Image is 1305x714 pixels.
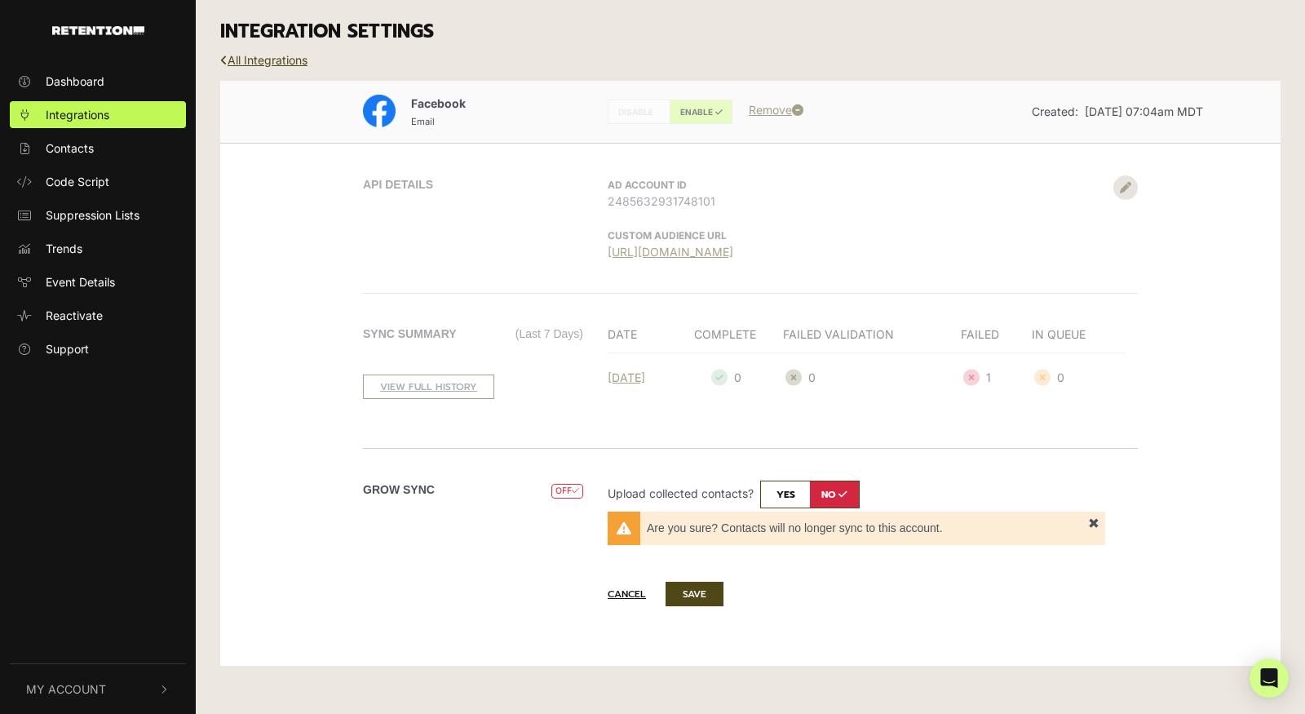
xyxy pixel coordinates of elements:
a: Dashboard [10,68,186,95]
span: Are you sure? Contacts will no longer sync to this account. [647,521,1089,535]
span: Dashboard [46,73,104,90]
div: Open Intercom Messenger [1250,659,1289,698]
small: Email [411,116,435,127]
a: Integrations [10,101,186,128]
p: Upload collected contacts? [608,481,1105,508]
span: Facebook [411,96,466,110]
span: Integrations [46,106,109,123]
span: Created: [1032,104,1078,118]
span: My Account [26,681,106,698]
span: Trends [46,240,82,257]
span: OFF [551,484,583,499]
span: Reactivate [46,307,103,324]
span: Contacts [46,140,94,157]
label: Grow Sync [363,481,435,499]
span: × [1088,517,1099,527]
span: Suppression Lists [46,206,139,224]
button: Cancel [608,583,662,605]
a: Reactivate [10,302,186,329]
a: All Integrations [220,53,307,67]
button: SAVE [666,582,723,606]
span: Code Script [46,173,109,190]
a: Code Script [10,168,186,195]
a: Support [10,335,186,362]
h3: INTEGRATION SETTINGS [220,20,1281,43]
span: Event Details [46,273,115,290]
img: Retention.com [52,26,144,35]
a: Trends [10,235,186,262]
button: Close [1082,512,1105,533]
a: Suppression Lists [10,202,186,228]
span: [DATE] 07:04am MDT [1085,104,1203,118]
a: Event Details [10,268,186,295]
span: Support [46,340,89,357]
img: Facebook [363,95,396,127]
button: My Account [10,664,186,714]
a: Contacts [10,135,186,162]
